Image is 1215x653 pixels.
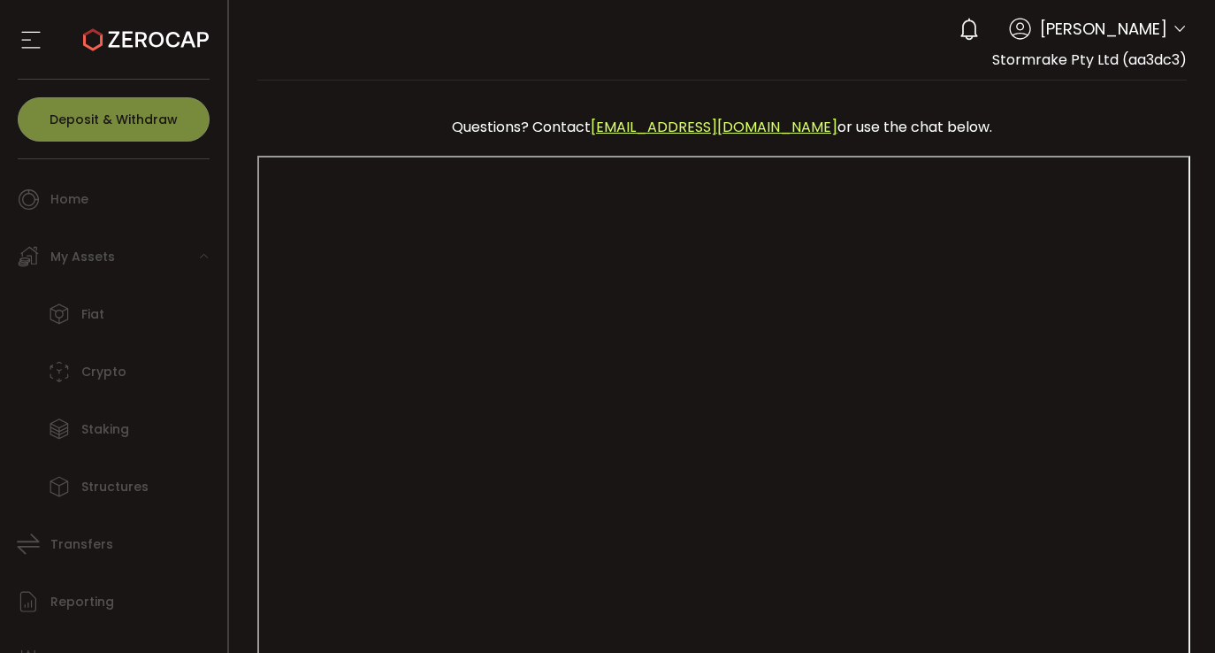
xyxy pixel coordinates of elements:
span: My Assets [50,244,115,270]
div: Questions? Contact or use the chat below. [266,107,1179,147]
span: Fiat [81,302,104,327]
span: Reporting [50,589,114,615]
button: Deposit & Withdraw [18,97,210,142]
span: Stormrake Pty Ltd (aa3dc3) [992,50,1187,70]
span: [PERSON_NAME] [1040,17,1167,41]
span: Structures [81,474,149,500]
span: Staking [81,417,129,442]
span: Home [50,187,88,212]
span: Transfers [50,532,113,557]
span: Crypto [81,359,126,385]
a: [EMAIL_ADDRESS][DOMAIN_NAME] [591,117,837,137]
span: Deposit & Withdraw [50,113,178,126]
